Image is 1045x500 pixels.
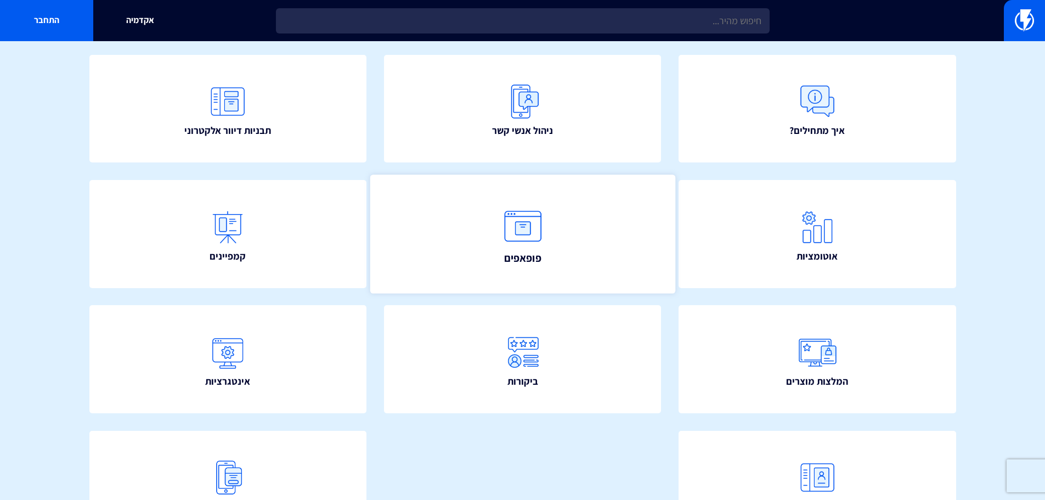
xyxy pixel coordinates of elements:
span: ניהול אנשי קשר [492,123,553,138]
a: פופאפים [370,175,675,293]
a: קמפיינים [89,180,367,288]
span: המלצות מוצרים [786,374,848,389]
span: אינטגרציות [205,374,250,389]
a: איך מתחילים? [679,55,956,163]
span: איך מתחילים? [789,123,845,138]
a: תבניות דיוור אלקטרוני [89,55,367,163]
span: פופאפים [504,250,541,266]
input: חיפוש מהיר... [276,8,770,33]
a: אוטומציות [679,180,956,288]
a: ביקורות [384,305,662,413]
a: אינטגרציות [89,305,367,413]
span: ביקורות [507,374,538,389]
span: תבניות דיוור אלקטרוני [184,123,271,138]
a: ניהול אנשי קשר [384,55,662,163]
span: קמפיינים [210,249,246,263]
span: אוטומציות [797,249,838,263]
a: המלצות מוצרים [679,305,956,413]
